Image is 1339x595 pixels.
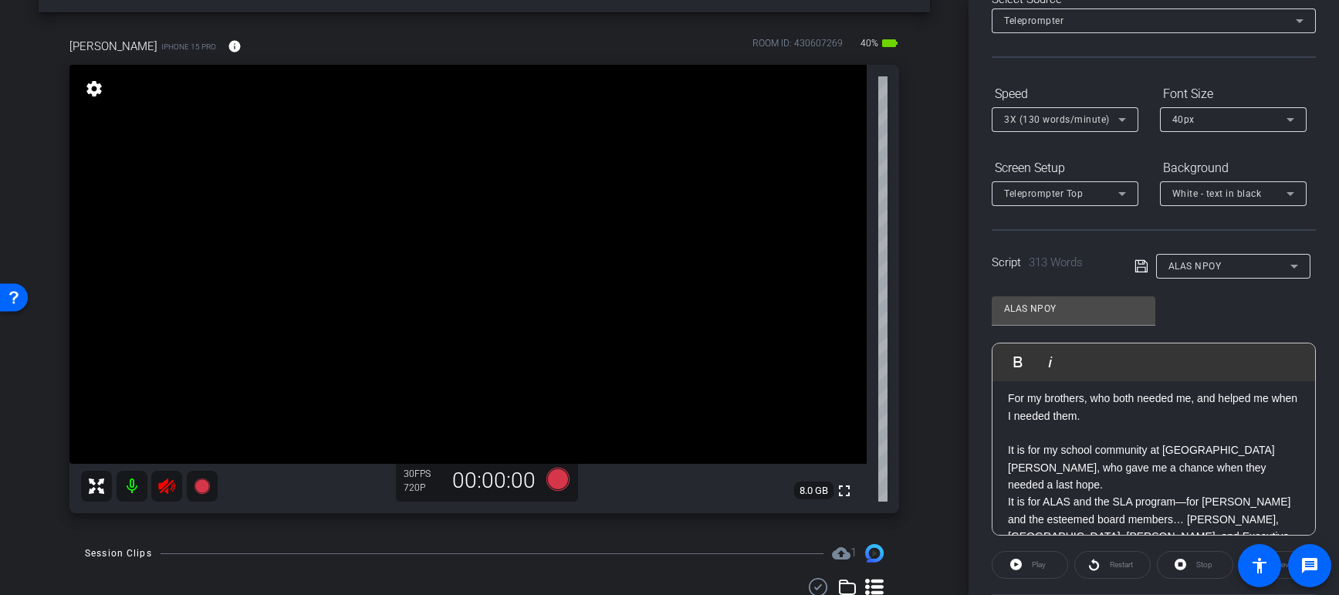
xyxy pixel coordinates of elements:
[1300,556,1319,575] mat-icon: message
[1250,556,1269,575] mat-icon: accessibility
[1008,441,1300,493] p: It is for my school community at [GEOGRAPHIC_DATA][PERSON_NAME], who gave me a chance when they n...
[1160,81,1307,107] div: Font Size
[1172,114,1195,125] span: 40px
[992,81,1138,107] div: Speed
[752,36,843,59] div: ROOM ID: 430607269
[404,468,442,480] div: 30
[1004,299,1143,318] input: Title
[881,34,899,52] mat-icon: battery_std
[228,39,242,53] mat-icon: info
[794,482,833,500] span: 8.0 GB
[835,482,854,500] mat-icon: fullscreen
[404,482,442,494] div: 720P
[83,79,105,98] mat-icon: settings
[1160,155,1307,181] div: Background
[442,468,546,494] div: 00:00:00
[992,155,1138,181] div: Screen Setup
[865,544,884,563] img: Session clips
[1168,261,1222,272] span: ALAS NPOY
[1004,15,1063,26] span: Teleprompter
[858,31,881,56] span: 40%
[1004,188,1083,199] span: Teleprompter Top
[85,546,152,561] div: Session Clips
[1029,255,1083,269] span: 313 Words
[1004,114,1110,125] span: 3X (130 words/minute)
[1008,390,1300,424] p: For my brothers, who both needed me, and helped me when I needed them.
[69,38,157,55] span: [PERSON_NAME]
[161,41,216,52] span: iPhone 15 Pro
[832,544,850,563] mat-icon: cloud_upload
[1172,188,1262,199] span: White - text in black
[414,468,431,479] span: FPS
[832,544,857,563] span: Destinations for your clips
[850,546,857,560] span: 1
[992,254,1113,272] div: Script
